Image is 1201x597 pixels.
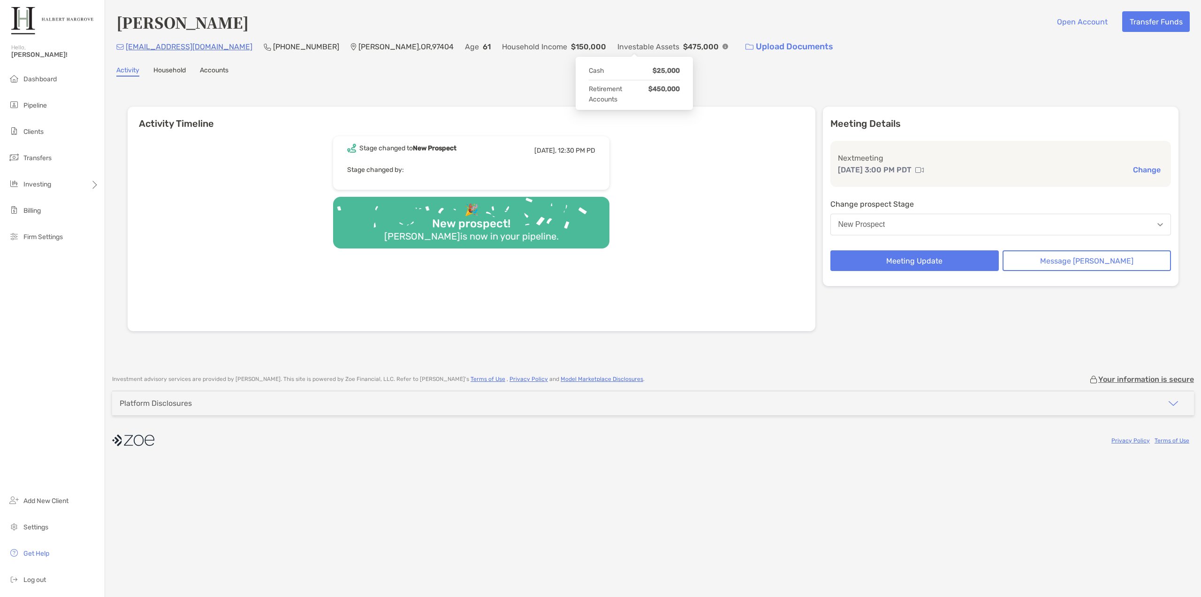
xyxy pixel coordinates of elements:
[8,547,20,558] img: get-help icon
[8,495,20,506] img: add_new_client icon
[8,178,20,189] img: investing icon
[745,44,753,50] img: button icon
[8,574,20,585] img: logout icon
[359,144,456,152] div: Stage changed to
[8,231,20,242] img: firm-settings icon
[1168,398,1179,409] img: icon arrow
[8,125,20,137] img: clients icon
[739,37,839,57] a: Upload Documents
[347,144,356,153] img: Event icon
[1111,437,1150,444] a: Privacy Policy
[116,44,124,50] img: Email Icon
[23,128,44,136] span: Clients
[8,204,20,216] img: billing icon
[838,152,1164,164] p: Next meeting
[200,66,228,77] a: Accounts
[471,376,505,382] a: Terms of Use
[1155,437,1189,444] a: Terms of Use
[23,550,49,558] span: Get Help
[23,154,52,162] span: Transfers
[112,376,645,383] p: Investment advisory services are provided by [PERSON_NAME] . This site is powered by Zoe Financia...
[838,164,912,176] p: [DATE] 3:00 PM PDT
[23,75,57,83] span: Dashboard
[23,101,47,109] span: Pipeline
[273,41,339,53] p: [PHONE_NUMBER]
[116,11,249,33] h4: [PERSON_NAME]
[8,99,20,110] img: pipeline icon
[347,164,595,176] p: Stage changed by:
[23,497,68,505] span: Add New Client
[915,166,924,174] img: communication type
[8,521,20,532] img: settings icon
[465,41,479,53] p: Age
[1003,250,1171,271] button: Message [PERSON_NAME]
[648,84,680,105] strong: $450,000
[830,118,1171,130] p: Meeting Details
[483,41,491,53] p: 61
[683,41,719,53] p: $475,000
[23,523,48,531] span: Settings
[838,220,885,229] div: New Prospect
[128,107,815,129] h6: Activity Timeline
[1130,165,1163,175] button: Change
[461,203,482,217] div: 🎉
[428,217,514,231] div: New prospect!
[23,180,51,188] span: Investing
[120,399,192,408] div: Platform Disclosures
[413,144,456,152] b: New Prospect
[350,43,357,51] img: Location Icon
[153,66,186,77] a: Household
[264,43,271,51] img: Phone Icon
[722,44,728,49] img: Info Icon
[23,576,46,584] span: Log out
[8,73,20,84] img: dashboard icon
[830,198,1171,210] p: Change prospect Stage
[589,84,644,105] span: Retirement Accounts
[830,214,1171,235] button: New Prospect
[126,41,252,53] p: [EMAIL_ADDRESS][DOMAIN_NAME]
[23,207,41,215] span: Billing
[589,66,604,76] span: Cash
[23,233,63,241] span: Firm Settings
[116,66,139,77] a: Activity
[1098,375,1194,384] p: Your information is secure
[830,250,999,271] button: Meeting Update
[333,197,609,240] img: Confetti
[617,41,679,53] p: Investable Assets
[561,376,643,382] a: Model Marketplace Disclosures
[653,66,680,76] strong: $25,000
[502,41,567,53] p: Household Income
[509,376,548,382] a: Privacy Policy
[534,147,556,155] span: [DATE],
[112,430,154,451] img: company logo
[8,152,20,163] img: transfers icon
[1157,223,1163,226] img: Open dropdown arrow
[380,231,562,242] div: [PERSON_NAME] is now in your pipeline.
[571,41,606,53] p: $150,000
[11,51,99,59] span: [PERSON_NAME]!
[1049,11,1115,32] button: Open Account
[11,4,93,38] img: Zoe Logo
[358,41,454,53] p: [PERSON_NAME] , OR , 97404
[558,147,595,155] span: 12:30 PM PD
[1122,11,1190,32] button: Transfer Funds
